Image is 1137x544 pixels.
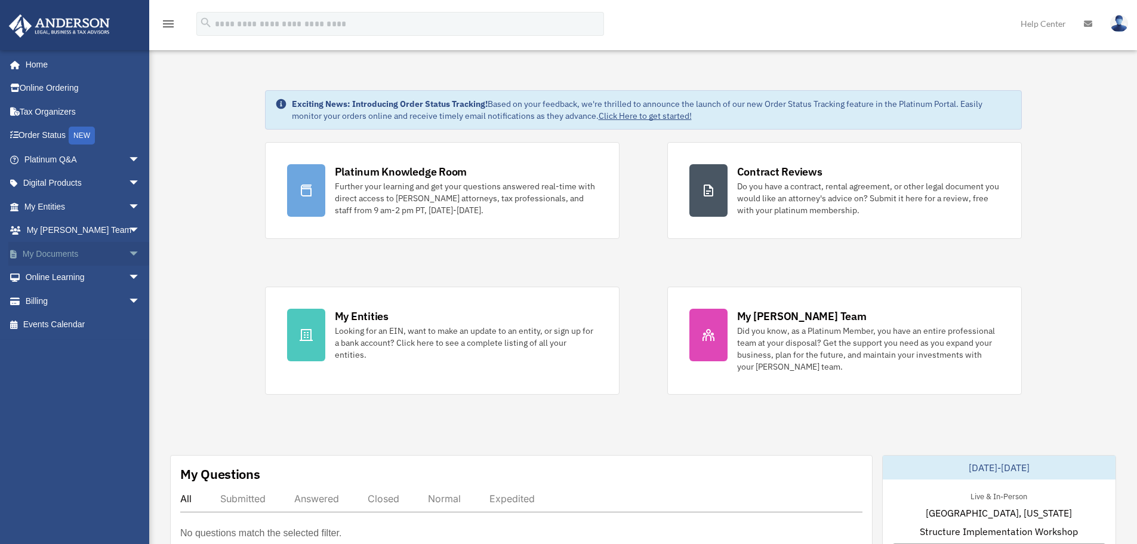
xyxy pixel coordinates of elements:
[335,325,597,361] div: Looking for an EIN, want to make an update to an entity, or sign up for a bank account? Click her...
[128,289,152,314] span: arrow_drop_down
[737,325,1000,373] div: Did you know, as a Platinum Member, you have an entire professional team at your disposal? Get th...
[69,127,95,145] div: NEW
[8,147,158,171] a: Platinum Q&Aarrow_drop_down
[8,266,158,290] a: Online Learningarrow_drop_down
[161,21,175,31] a: menu
[961,489,1037,502] div: Live & In-Person
[294,493,339,505] div: Answered
[220,493,266,505] div: Submitted
[180,465,260,483] div: My Questions
[667,142,1022,239] a: Contract Reviews Do you have a contract, rental agreement, or other legal document you would like...
[883,456,1116,480] div: [DATE]-[DATE]
[335,309,389,324] div: My Entities
[8,195,158,219] a: My Entitiesarrow_drop_down
[8,289,158,313] a: Billingarrow_drop_down
[8,219,158,242] a: My [PERSON_NAME] Teamarrow_drop_down
[8,53,152,76] a: Home
[128,219,152,243] span: arrow_drop_down
[489,493,535,505] div: Expedited
[8,313,158,337] a: Events Calendar
[667,287,1022,395] a: My [PERSON_NAME] Team Did you know, as a Platinum Member, you have an entire professional team at...
[926,506,1072,520] span: [GEOGRAPHIC_DATA], [US_STATE]
[128,195,152,219] span: arrow_drop_down
[8,76,158,100] a: Online Ordering
[920,524,1078,539] span: Structure Implementation Workshop
[335,164,467,179] div: Platinum Knowledge Room
[5,14,113,38] img: Anderson Advisors Platinum Portal
[180,493,192,505] div: All
[161,17,175,31] i: menu
[180,525,341,542] p: No questions match the selected filter.
[128,171,152,196] span: arrow_drop_down
[428,493,461,505] div: Normal
[8,100,158,124] a: Tax Organizers
[199,16,212,29] i: search
[737,164,822,179] div: Contract Reviews
[128,266,152,290] span: arrow_drop_down
[737,309,867,324] div: My [PERSON_NAME] Team
[8,171,158,195] a: Digital Productsarrow_drop_down
[128,242,152,266] span: arrow_drop_down
[265,142,620,239] a: Platinum Knowledge Room Further your learning and get your questions answered real-time with dire...
[265,287,620,395] a: My Entities Looking for an EIN, want to make an update to an entity, or sign up for a bank accoun...
[8,242,158,266] a: My Documentsarrow_drop_down
[1110,15,1128,32] img: User Pic
[335,180,597,216] div: Further your learning and get your questions answered real-time with direct access to [PERSON_NAM...
[292,99,488,109] strong: Exciting News: Introducing Order Status Tracking!
[737,180,1000,216] div: Do you have a contract, rental agreement, or other legal document you would like an attorney's ad...
[599,110,692,121] a: Click Here to get started!
[128,147,152,172] span: arrow_drop_down
[292,98,1012,122] div: Based on your feedback, we're thrilled to announce the launch of our new Order Status Tracking fe...
[368,493,399,505] div: Closed
[8,124,158,148] a: Order StatusNEW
